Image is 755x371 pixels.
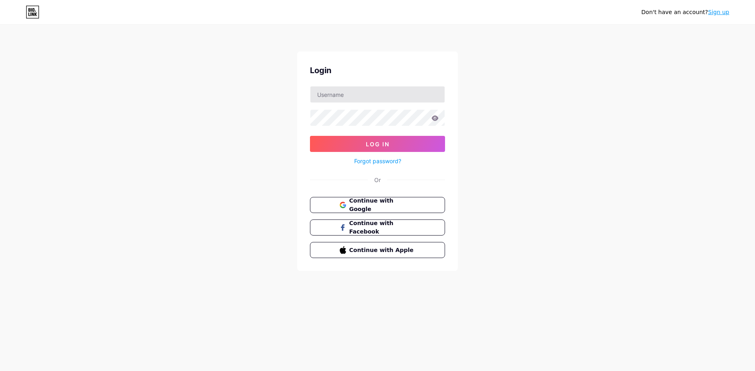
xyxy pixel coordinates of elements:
button: Continue with Facebook [310,219,445,236]
div: Or [374,176,381,184]
a: Forgot password? [354,157,401,165]
div: Don't have an account? [641,8,729,16]
button: Log In [310,136,445,152]
span: Continue with Facebook [349,219,416,236]
button: Continue with Apple [310,242,445,258]
a: Sign up [708,9,729,15]
button: Continue with Google [310,197,445,213]
input: Username [310,86,445,102]
span: Log In [366,141,390,148]
span: Continue with Apple [349,246,416,254]
span: Continue with Google [349,197,416,213]
div: Login [310,64,445,76]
